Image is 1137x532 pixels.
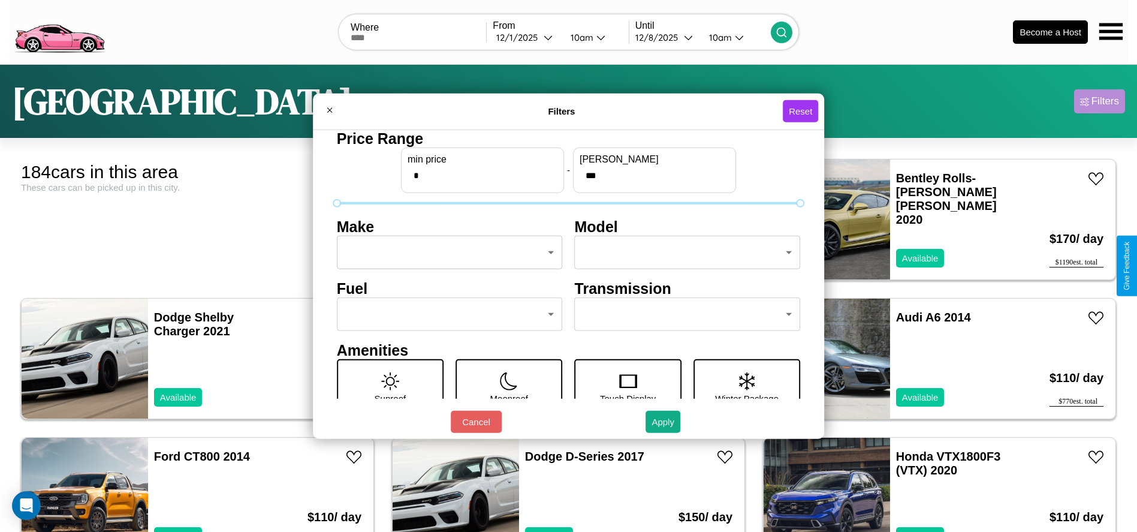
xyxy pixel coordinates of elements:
h4: Price Range [337,130,801,147]
div: 10am [565,32,596,43]
button: Apply [646,411,680,433]
div: $ 770 est. total [1049,397,1103,407]
button: 12/1/2025 [493,31,560,44]
div: 12 / 8 / 2025 [635,32,684,43]
div: $ 1190 est. total [1049,258,1103,267]
div: Give Feedback [1123,242,1131,290]
label: [PERSON_NAME] [580,154,729,164]
label: Until [635,20,771,31]
label: Where [351,22,486,33]
img: logo [9,6,110,56]
p: Moonroof [490,390,528,406]
a: Dodge Shelby Charger 2021 [154,311,234,338]
div: 184 cars in this area [21,162,374,182]
div: 12 / 1 / 2025 [496,32,544,43]
a: Honda VTX1800F3 (VTX) 2020 [896,450,1001,477]
button: Reset [783,100,818,122]
label: min price [408,154,557,164]
div: These cars can be picked up in this city. [21,182,374,193]
button: Become a Host [1013,20,1088,44]
p: - [567,162,570,178]
h1: [GEOGRAPHIC_DATA] [12,77,352,126]
div: Open Intercom Messenger [12,491,41,520]
a: Dodge D-Series 2017 [525,450,644,463]
p: Available [902,250,939,266]
h3: $ 170 / day [1049,220,1103,258]
h3: $ 110 / day [1049,359,1103,397]
h4: Filters [340,106,783,116]
p: Touch Display [600,390,656,406]
p: Available [160,389,197,405]
div: Filters [1091,95,1119,107]
a: Audi A6 2014 [896,311,971,324]
button: 10am [699,31,771,44]
button: Filters [1074,89,1125,113]
div: 10am [703,32,735,43]
h4: Amenities [337,341,801,359]
h4: Transmission [575,279,801,297]
h4: Model [575,218,801,235]
a: Bentley Rolls-[PERSON_NAME] [PERSON_NAME] 2020 [896,172,997,226]
button: 10am [561,31,629,44]
p: Sunroof [375,390,406,406]
h4: Fuel [337,279,563,297]
button: Cancel [451,411,502,433]
a: Ford CT800 2014 [154,450,250,463]
p: Available [902,389,939,405]
label: From [493,20,628,31]
p: Winter Package [715,390,779,406]
h4: Make [337,218,563,235]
